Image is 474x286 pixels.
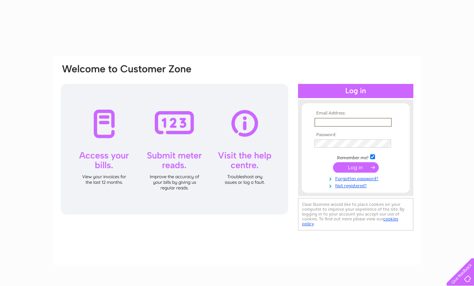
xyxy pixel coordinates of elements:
a: Forgotten password? [314,175,399,182]
a: Not registered? [314,182,399,189]
div: Clear Business would like to place cookies on your computer to improve your experience of the sit... [298,198,413,230]
td: Remember me? [313,153,399,161]
a: cookies policy [302,216,398,226]
th: Password: [313,132,399,138]
th: Email Address: [313,111,399,116]
input: Submit [333,162,379,173]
